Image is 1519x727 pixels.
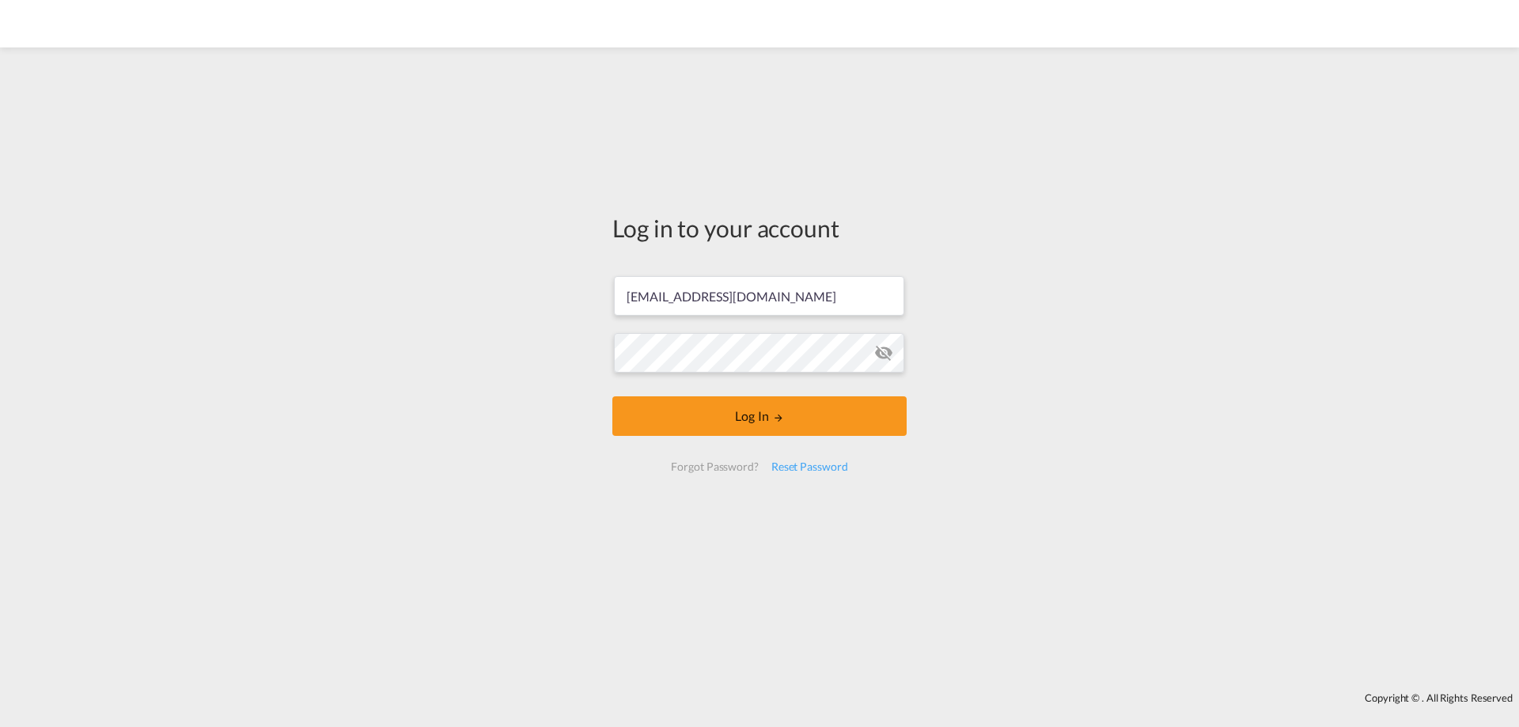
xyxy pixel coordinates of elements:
md-icon: icon-eye-off [874,343,893,362]
div: Reset Password [765,452,854,481]
div: Log in to your account [612,211,907,244]
div: Forgot Password? [665,452,764,481]
input: Enter email/phone number [614,276,904,316]
button: LOGIN [612,396,907,436]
